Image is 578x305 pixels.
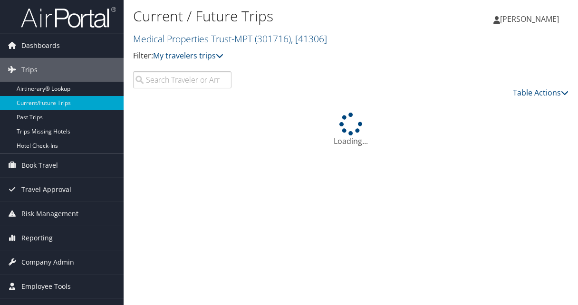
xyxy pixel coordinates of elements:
h1: Current / Future Trips [133,6,424,26]
span: Dashboards [21,34,60,57]
div: Loading... [133,113,568,147]
span: Company Admin [21,250,74,274]
span: Book Travel [21,153,58,177]
a: Table Actions [513,87,568,98]
span: Risk Management [21,202,78,226]
a: My travelers trips [153,50,223,61]
a: [PERSON_NAME] [493,5,568,33]
span: , [ 41306 ] [291,32,327,45]
span: [PERSON_NAME] [500,14,559,24]
span: Trips [21,58,38,82]
input: Search Traveler or Arrival City [133,71,231,88]
span: ( 301716 ) [255,32,291,45]
a: Medical Properties Trust-MPT [133,32,327,45]
p: Filter: [133,50,424,62]
span: Reporting [21,226,53,250]
img: airportal-logo.png [21,6,116,29]
span: Travel Approval [21,178,71,201]
span: Employee Tools [21,275,71,298]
